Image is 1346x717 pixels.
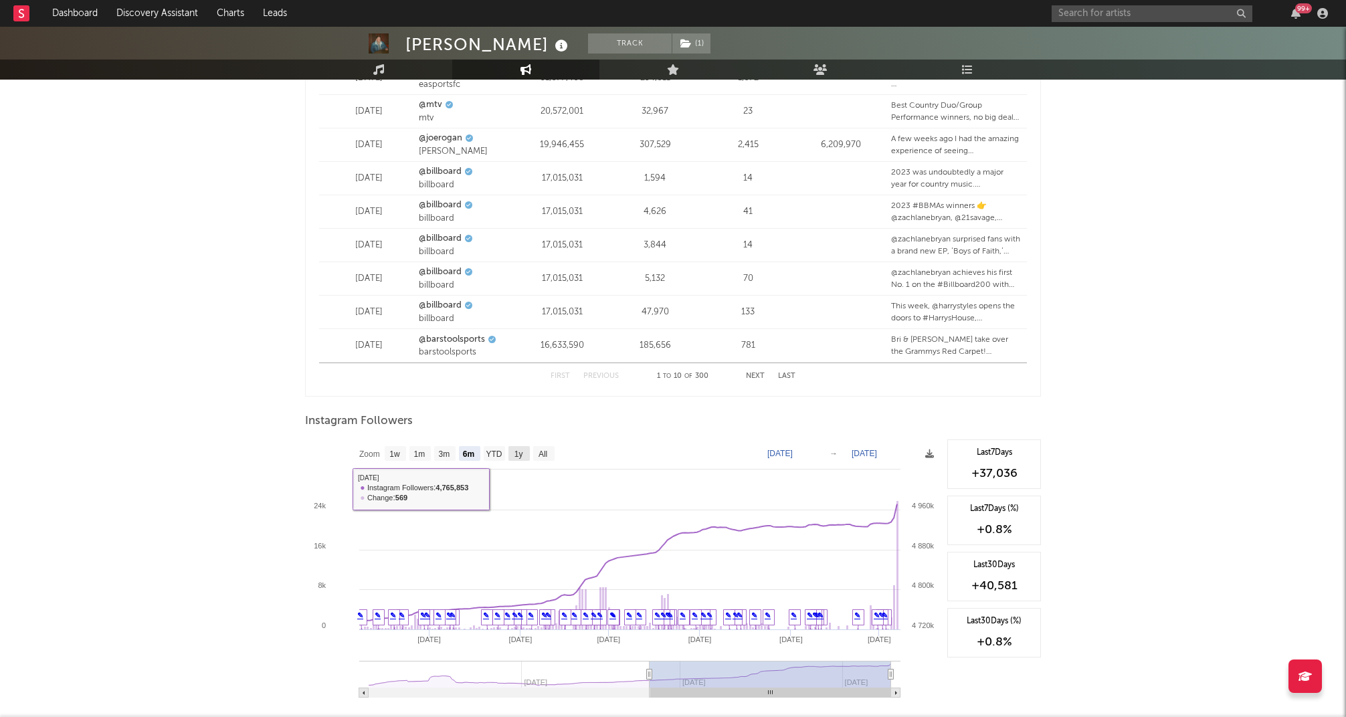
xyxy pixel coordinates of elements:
[419,78,512,92] div: easportsfc
[314,502,326,510] text: 24k
[680,611,686,619] a: ✎
[737,611,743,619] a: ✎
[494,611,500,619] a: ✎
[660,611,666,619] a: ✎
[705,205,791,219] div: 41
[326,272,412,286] div: [DATE]
[463,449,474,459] text: 6m
[519,138,605,152] div: 19,946,455
[955,466,1034,482] div: +37,036
[419,145,512,159] div: [PERSON_NAME]
[545,611,551,619] a: ✎
[571,611,577,619] a: ✎
[436,611,442,619] a: ✎
[612,339,698,352] div: 185,656
[326,239,412,252] div: [DATE]
[725,611,731,619] a: ✎
[539,449,547,459] text: All
[326,172,412,185] div: [DATE]
[583,611,589,619] a: ✎
[891,133,1020,157] div: A few weeks ago I had the amazing experience of seeing @zachlanebryan play when he was in town, a...
[812,611,818,619] a: ✎
[519,339,605,352] div: 16,633,590
[551,373,570,380] button: First
[688,635,712,643] text: [DATE]
[665,611,671,619] a: ✎
[389,449,400,459] text: 1w
[852,449,877,458] text: [DATE]
[419,333,485,346] a: @barstoolsports
[519,306,605,319] div: 17,015,031
[955,559,1034,571] div: Last 30 Days
[417,635,441,643] text: [DATE]
[874,611,880,619] a: ✎
[1295,3,1312,13] div: 99 +
[509,635,533,643] text: [DATE]
[912,581,935,589] text: 4 800k
[705,339,791,352] div: 781
[955,615,1034,627] div: Last 30 Days (%)
[612,306,698,319] div: 47,970
[765,611,771,619] a: ✎
[767,449,793,458] text: [DATE]
[746,373,765,380] button: Next
[419,98,442,112] a: @mtv
[612,272,698,286] div: 5,132
[612,105,698,118] div: 32,967
[314,542,326,550] text: 16k
[588,33,672,54] button: Track
[612,205,698,219] div: 4,626
[912,542,935,550] text: 4 880k
[519,272,605,286] div: 17,015,031
[486,449,502,459] text: YTD
[419,112,512,125] div: mtv
[591,611,597,619] a: ✎
[692,611,698,619] a: ✎
[626,611,632,619] a: ✎
[700,611,706,619] a: ✎
[798,138,884,152] div: 6,209,970
[955,578,1034,594] div: +40,581
[419,132,462,145] a: @joerogan
[778,373,795,380] button: Last
[882,611,888,619] a: ✎
[419,179,512,192] div: billboard
[305,413,413,429] span: Instagram Followers
[891,100,1020,124] div: Best Country Duo/Group Performance winners, no big deal ✨ @zachlanebryan @spaceykacey #GRAMMYs
[612,172,698,185] div: 1,594
[424,611,430,619] a: ✎
[955,503,1034,515] div: Last 7 Days (%)
[705,239,791,252] div: 14
[517,611,523,619] a: ✎
[612,138,698,152] div: 307,529
[912,502,935,510] text: 4 960k
[326,306,412,319] div: [DATE]
[419,212,512,225] div: billboard
[636,611,642,619] a: ✎
[399,611,405,619] a: ✎
[672,33,710,54] button: (1)
[390,611,396,619] a: ✎
[419,279,512,292] div: billboard
[519,105,605,118] div: 20,572,001
[326,138,412,152] div: [DATE]
[528,611,534,619] a: ✎
[891,300,1020,324] div: This week, @harrystyles opens the doors to #HarrysHouse, @quavohuncho & @yrntakeoff spend the nig...
[326,105,412,118] div: [DATE]
[684,373,692,379] span: of
[419,346,512,359] div: barstoolsports
[705,272,791,286] div: 70
[561,611,567,619] a: ✎
[955,634,1034,650] div: +0.8 %
[854,611,860,619] a: ✎
[912,621,935,629] text: 4 720k
[891,200,1020,224] div: 2023 #BBMAs winners 👉 @zachlanebryan, @21savage, @beberexha, @burnaboygram, @kirkfranklin, @laure...
[414,449,425,459] text: 1m
[419,199,462,212] a: @billboard
[672,33,711,54] span: ( 1 )
[419,312,512,326] div: billboard
[446,611,452,619] a: ✎
[326,205,412,219] div: [DATE]
[654,611,660,619] a: ✎
[597,611,603,619] a: ✎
